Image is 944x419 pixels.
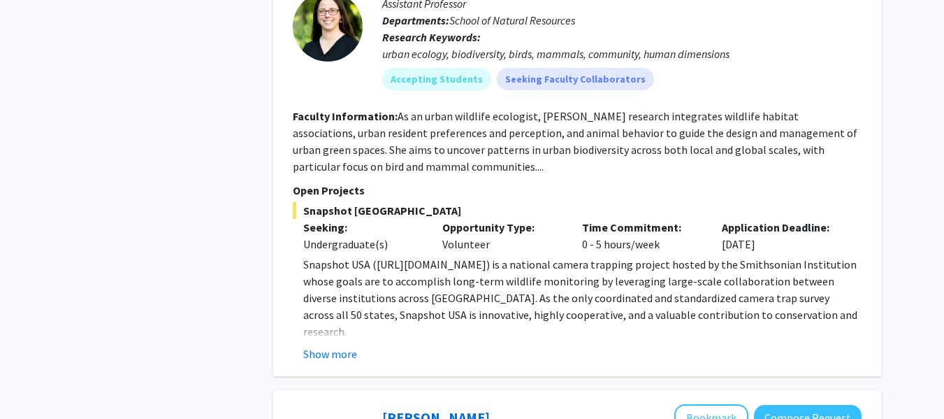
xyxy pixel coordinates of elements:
p: Seeking: [303,219,422,236]
mat-chip: Accepting Students [382,68,491,90]
button: Show more [303,346,357,362]
div: Volunteer [432,219,572,253]
p: Application Deadline: [722,219,841,236]
mat-chip: Seeking Faculty Collaborators [497,68,654,90]
b: Faculty Information: [293,109,398,123]
iframe: Chat [10,356,59,409]
div: 0 - 5 hours/week [572,219,711,253]
p: Snapshot USA ([URL][DOMAIN_NAME]) is a national camera trapping project hosted by the Smithsonian... [303,256,862,340]
b: Research Keywords: [382,30,481,44]
p: Time Commitment: [582,219,701,236]
div: urban ecology, biodiversity, birds, mammals, community, human dimensions [382,45,862,62]
b: Departments: [382,13,449,27]
p: Open Projects [293,182,862,199]
span: Snapshot [GEOGRAPHIC_DATA] [293,202,862,219]
fg-read-more: As an urban wildlife ecologist, [PERSON_NAME] research integrates wildlife habitat associations, ... [293,109,857,173]
div: Undergraduate(s) [303,236,422,253]
span: School of Natural Resources [449,13,575,27]
p: Opportunity Type: [442,219,561,236]
div: [DATE] [711,219,851,253]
